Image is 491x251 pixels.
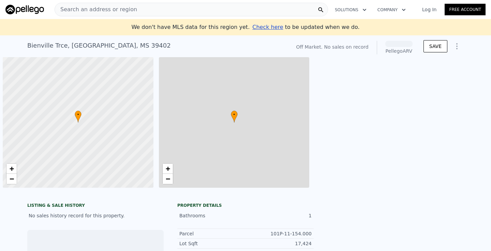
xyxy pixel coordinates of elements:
span: • [75,112,81,118]
div: • [75,111,81,122]
div: 101P-11-154.000 [245,230,312,237]
div: • [231,111,238,122]
img: Pellego [5,5,44,14]
span: Search an address or region [55,5,137,14]
a: Log In [414,6,445,13]
button: SAVE [423,40,447,52]
div: 17,424 [245,240,312,247]
div: LISTING & SALE HISTORY [27,203,164,210]
button: Solutions [329,4,372,16]
a: Zoom in [163,164,173,174]
div: No sales history record for this property. [27,210,164,222]
span: Check here [252,24,283,30]
span: − [165,174,170,183]
div: Off Market. No sales on record [296,44,368,50]
button: Company [372,4,411,16]
span: + [165,164,170,173]
div: Property details [177,203,314,208]
a: Zoom out [6,174,17,184]
div: We don't have MLS data for this region yet. [131,23,359,31]
div: 1 [245,212,312,219]
div: Bathrooms [179,212,245,219]
a: Zoom out [163,174,173,184]
span: + [10,164,14,173]
button: Show Options [450,39,464,53]
a: Free Account [445,4,486,15]
div: Pellego ARV [385,48,413,54]
div: Parcel [179,230,245,237]
a: Zoom in [6,164,17,174]
span: − [10,174,14,183]
div: to be updated when we do. [252,23,359,31]
div: Bienville Trce , [GEOGRAPHIC_DATA] , MS 39402 [27,41,171,50]
div: Lot Sqft [179,240,245,247]
span: • [231,112,238,118]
